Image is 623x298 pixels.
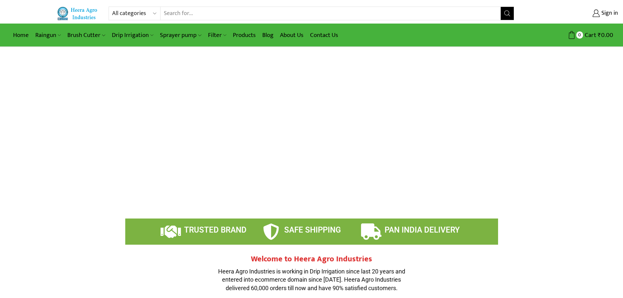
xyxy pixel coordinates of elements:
a: About Us [277,27,307,43]
p: Heera Agro Industries is working in Drip Irrigation since last 20 years and entered into ecommerc... [214,267,410,292]
span: 0 [576,31,583,38]
span: Sign in [600,9,618,18]
button: Search button [501,7,514,20]
a: Sign in [524,8,618,19]
a: Contact Us [307,27,341,43]
a: 0 Cart ₹0.00 [521,29,613,41]
a: Products [230,27,259,43]
a: Drip Irrigation [109,27,157,43]
input: Search for... [161,7,501,20]
a: Raingun [32,27,64,43]
a: Brush Cutter [64,27,108,43]
bdi: 0.00 [598,30,613,40]
span: Cart [583,31,596,40]
span: SAFE SHIPPING [284,225,341,235]
span: TRUSTED BRAND [184,225,247,235]
a: Blog [259,27,277,43]
a: Filter [205,27,230,43]
span: PAN INDIA DELIVERY [385,225,460,235]
span: ₹ [598,30,601,40]
a: Sprayer pump [157,27,204,43]
a: Home [10,27,32,43]
h2: Welcome to Heera Agro Industries [214,254,410,264]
